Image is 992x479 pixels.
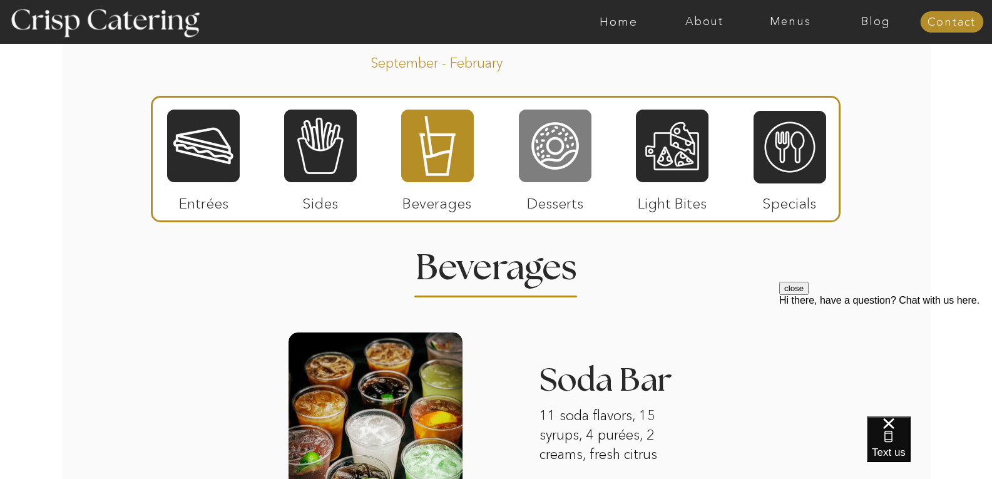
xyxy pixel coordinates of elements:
a: Menus [747,16,833,28]
p: Specials [748,182,831,219]
h1: Winter Menu [322,8,670,45]
p: Light Bites [631,182,714,219]
a: Home [576,16,662,28]
p: Entrées [162,182,245,219]
p: September - February [371,54,543,68]
a: About [662,16,747,28]
h3: Soda Bar [539,364,713,399]
p: Sides [279,182,362,219]
a: Blog [833,16,919,28]
p: Beverages [396,182,479,219]
p: 11 soda flavors, 15 syrups, 4 purées, 2 creams, fresh citrus [539,406,695,466]
h2: Beverages [415,250,578,275]
p: Desserts [514,182,597,219]
a: Contact [920,16,983,29]
iframe: podium webchat widget prompt [779,282,992,432]
iframe: podium webchat widget bubble [867,416,992,479]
